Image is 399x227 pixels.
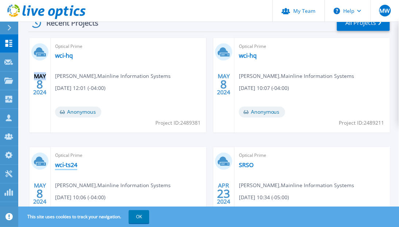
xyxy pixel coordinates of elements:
[239,72,355,80] span: [PERSON_NAME] , Mainline Information Systems
[239,42,386,50] span: Optical Prime
[55,162,77,169] a: wci-ts24
[239,194,289,202] span: [DATE] 10:34 (-05:00)
[239,84,289,92] span: [DATE] 10:07 (-04:00)
[239,52,257,60] a: wci-hq
[33,71,47,98] div: MAY 2024
[36,191,43,197] span: 8
[239,182,355,190] span: [PERSON_NAME] , Mainline Information Systems
[129,210,149,223] button: OK
[220,82,227,88] span: 8
[380,8,390,14] span: MW
[239,152,386,160] span: Optical Prime
[55,72,171,80] span: [PERSON_NAME] , Mainline Information Systems
[55,42,202,50] span: Optical Prime
[33,181,47,207] div: MAY 2024
[239,162,253,169] a: SRSO
[55,182,171,190] span: [PERSON_NAME] , Mainline Information Systems
[55,107,101,118] span: Anonymous
[339,119,384,127] span: Project ID: 2489211
[20,210,149,223] span: This site uses cookies to track your navigation.
[36,82,43,88] span: 8
[55,52,73,60] a: wci-hq
[55,84,105,92] span: [DATE] 12:01 (-04:00)
[55,152,202,160] span: Optical Prime
[217,191,230,197] span: 23
[28,14,108,32] div: Recent Projects
[337,15,390,31] a: All Projects
[217,181,231,207] div: APR 2024
[55,194,105,202] span: [DATE] 10:06 (-04:00)
[155,119,201,127] span: Project ID: 2489381
[239,107,285,118] span: Anonymous
[217,71,231,98] div: MAY 2024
